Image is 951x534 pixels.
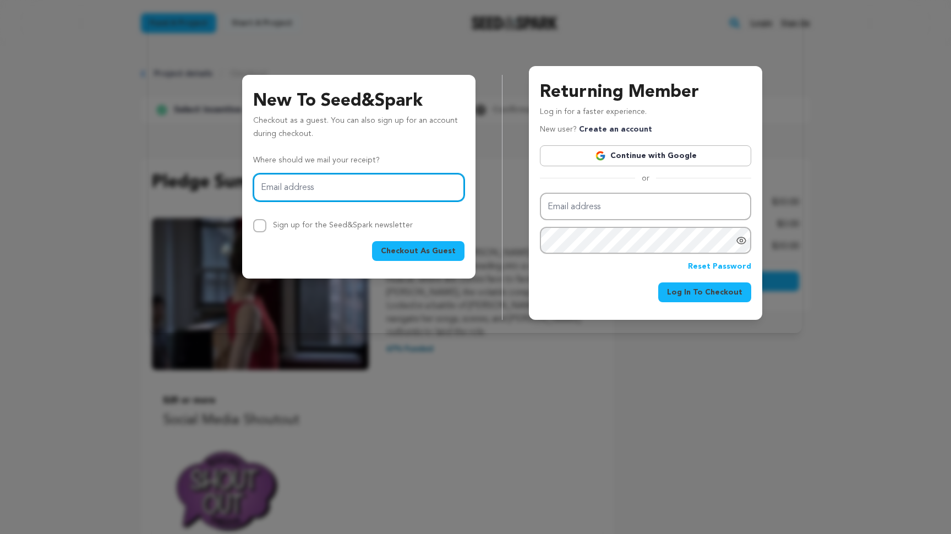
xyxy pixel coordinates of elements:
[540,106,751,123] p: Log in for a faster experience.
[540,145,751,166] a: Continue with Google
[253,115,464,145] p: Checkout as a guest. You can also sign up for an account during checkout.
[273,221,413,229] label: Sign up for the Seed&Spark newsletter
[595,150,606,161] img: Google logo
[253,154,464,167] p: Where should we mail your receipt?
[253,88,464,115] h3: New To Seed&Spark
[540,193,751,221] input: Email address
[635,173,656,184] span: or
[658,282,751,302] button: Log In To Checkout
[736,235,747,246] a: Show password as plain text. Warning: this will display your password on the screen.
[540,123,652,137] p: New user?
[579,126,652,133] a: Create an account
[253,173,464,201] input: Email address
[540,79,751,106] h3: Returning Member
[688,260,751,274] a: Reset Password
[372,241,464,261] button: Checkout As Guest
[381,246,456,257] span: Checkout As Guest
[667,287,742,298] span: Log In To Checkout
